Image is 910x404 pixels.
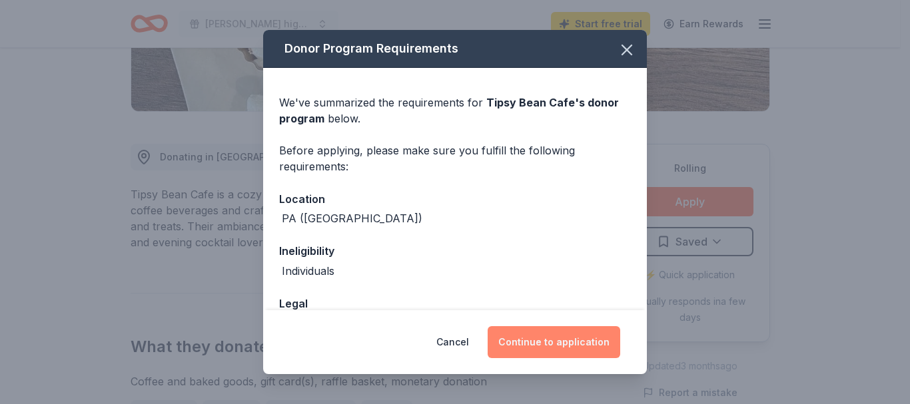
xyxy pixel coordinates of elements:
div: We've summarized the requirements for below. [279,95,631,126]
div: Before applying, please make sure you fulfill the following requirements: [279,142,631,174]
div: Individuals [282,263,334,279]
div: Location [279,190,631,208]
button: Continue to application [488,326,620,358]
button: Cancel [436,326,469,358]
div: Ineligibility [279,242,631,260]
div: Legal [279,295,631,312]
div: Donor Program Requirements [263,30,647,68]
div: PA ([GEOGRAPHIC_DATA]) [282,210,422,226]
